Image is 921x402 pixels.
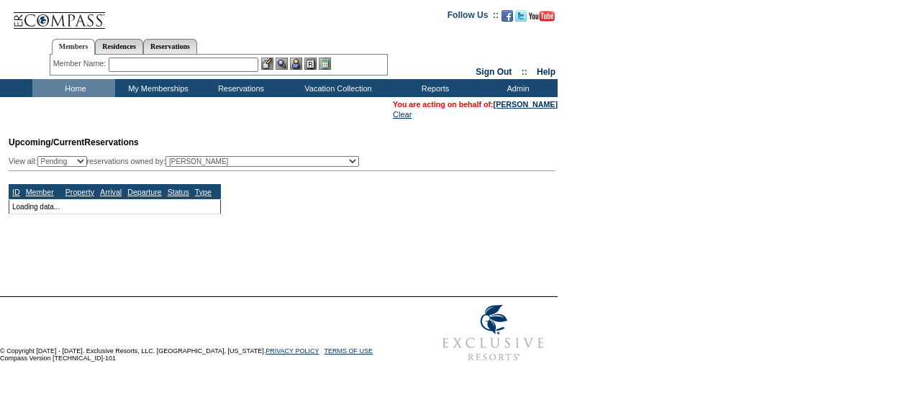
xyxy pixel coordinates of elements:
[448,9,499,26] td: Follow Us ::
[266,347,319,355] a: PRIVACY POLICY
[198,79,281,97] td: Reservations
[100,188,122,196] a: Arrival
[9,137,84,147] span: Upcoming/Current
[475,79,558,97] td: Admin
[9,156,366,167] div: View all: reservations owned by:
[529,14,555,23] a: Subscribe to our YouTube Channel
[304,58,317,70] img: Reservations
[522,67,527,77] span: ::
[143,39,197,54] a: Reservations
[115,79,198,97] td: My Memberships
[9,199,221,214] td: Loading data...
[325,347,373,355] a: TERMS OF USE
[95,39,143,54] a: Residences
[9,137,139,147] span: Reservations
[515,14,527,23] a: Follow us on Twitter
[281,79,392,97] td: Vacation Collection
[502,10,513,22] img: Become our fan on Facebook
[168,188,189,196] a: Status
[429,297,558,369] img: Exclusive Resorts
[52,39,96,55] a: Members
[26,188,54,196] a: Member
[502,14,513,23] a: Become our fan on Facebook
[393,110,412,119] a: Clear
[290,58,302,70] img: Impersonate
[515,10,527,22] img: Follow us on Twitter
[537,67,555,77] a: Help
[529,11,555,22] img: Subscribe to our YouTube Channel
[65,188,94,196] a: Property
[127,188,161,196] a: Departure
[319,58,331,70] img: b_calculator.gif
[53,58,109,70] div: Member Name:
[392,79,475,97] td: Reports
[494,100,558,109] a: [PERSON_NAME]
[261,58,273,70] img: b_edit.gif
[12,188,20,196] a: ID
[32,79,115,97] td: Home
[276,58,288,70] img: View
[195,188,212,196] a: Type
[393,100,558,109] span: You are acting on behalf of:
[476,67,512,77] a: Sign Out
